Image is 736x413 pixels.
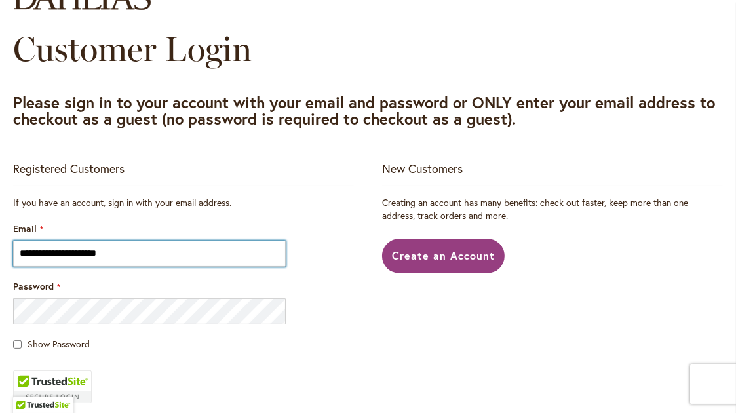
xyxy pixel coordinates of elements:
strong: Registered Customers [13,161,125,176]
div: TrustedSite Certified [13,370,92,403]
a: Create an Account [382,239,505,273]
strong: Please sign in to your account with your email and password or ONLY enter your email address to c... [13,92,715,129]
span: Password [13,280,54,292]
span: Show Password [28,338,90,350]
span: Customer Login [13,28,252,69]
iframe: Launch Accessibility Center [10,366,47,403]
strong: New Customers [382,161,463,176]
p: Creating an account has many benefits: check out faster, keep more than one address, track orders... [382,196,723,222]
span: Create an Account [392,248,495,262]
span: Email [13,222,37,235]
div: If you have an account, sign in with your email address. [13,196,354,209]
